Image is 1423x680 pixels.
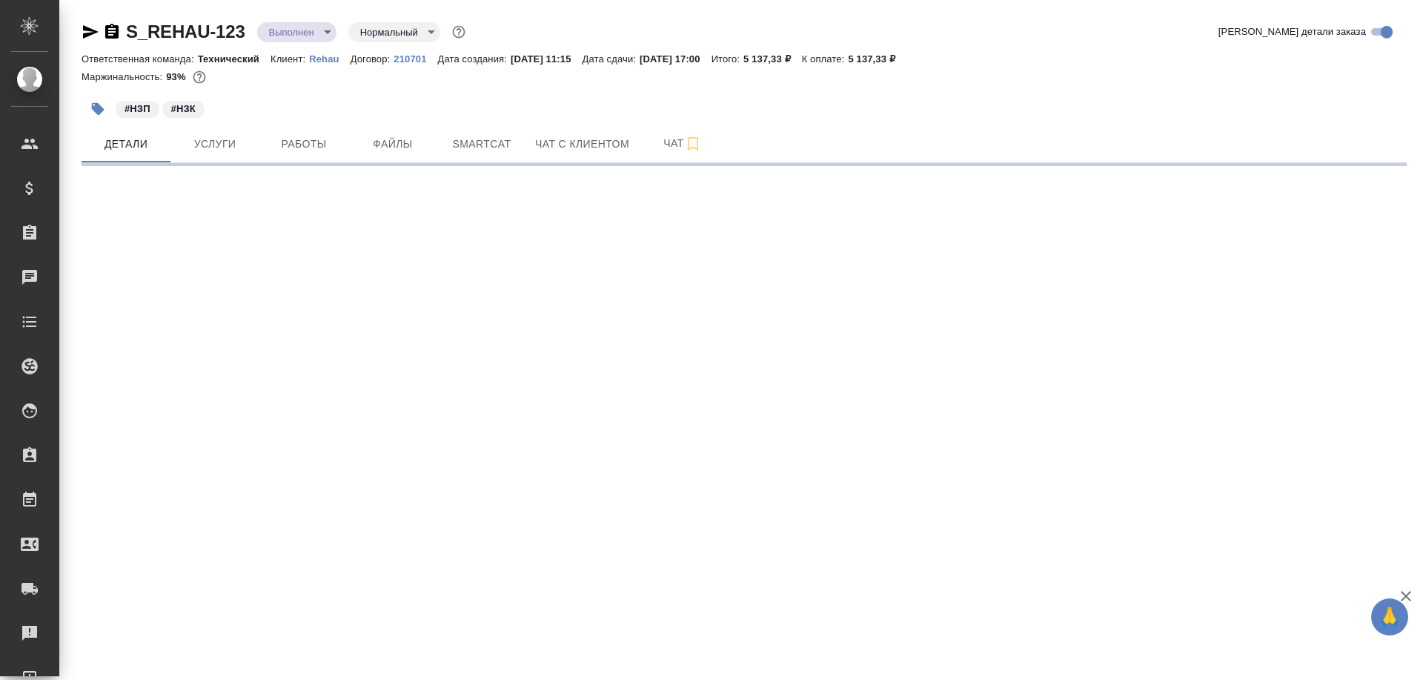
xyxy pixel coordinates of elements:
p: Ответственная команда: [82,53,198,65]
button: Выполнен [265,26,319,39]
p: К оплате: [802,53,849,65]
span: Услуги [179,135,251,154]
p: 5 137,33 ₽ [848,53,906,65]
p: #НЗК [171,102,196,116]
span: Файлы [357,135,428,154]
p: 93% [166,71,189,82]
a: Rehau [309,52,350,65]
p: Итого: [711,53,743,65]
div: Выполнен [348,22,440,42]
p: 5 137,33 ₽ [743,53,802,65]
p: Rehau [309,53,350,65]
span: [PERSON_NAME] детали заказа [1218,24,1366,39]
p: 210701 [394,53,437,65]
button: Доп статусы указывают на важность/срочность заказа [449,22,468,42]
a: S_REHAU-123 [126,22,245,42]
p: Маржинальность: [82,71,166,82]
span: Детали [90,135,162,154]
span: НЗП [114,102,161,114]
button: Скопировать ссылку [103,23,121,41]
p: Технический [198,53,271,65]
svg: Подписаться [684,135,702,153]
p: Договор: [351,53,394,65]
button: Добавить тэг [82,93,114,125]
p: [DATE] 11:15 [511,53,583,65]
p: Дата создания: [438,53,511,65]
span: НЗК [161,102,206,114]
a: 210701 [394,52,437,65]
div: Выполнен [257,22,336,42]
button: Скопировать ссылку для ЯМессенджера [82,23,99,41]
button: 302.51 RUB; [190,67,209,87]
p: [DATE] 17:00 [640,53,711,65]
button: 🙏 [1371,598,1408,636]
span: Чат с клиентом [535,135,629,154]
span: Smartcat [446,135,517,154]
span: Чат [647,134,718,153]
span: Работы [268,135,339,154]
button: Нормальный [356,26,422,39]
p: #НЗП [125,102,150,116]
p: Клиент: [271,53,309,65]
p: Дата сдачи: [583,53,640,65]
span: 🙏 [1377,601,1402,633]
